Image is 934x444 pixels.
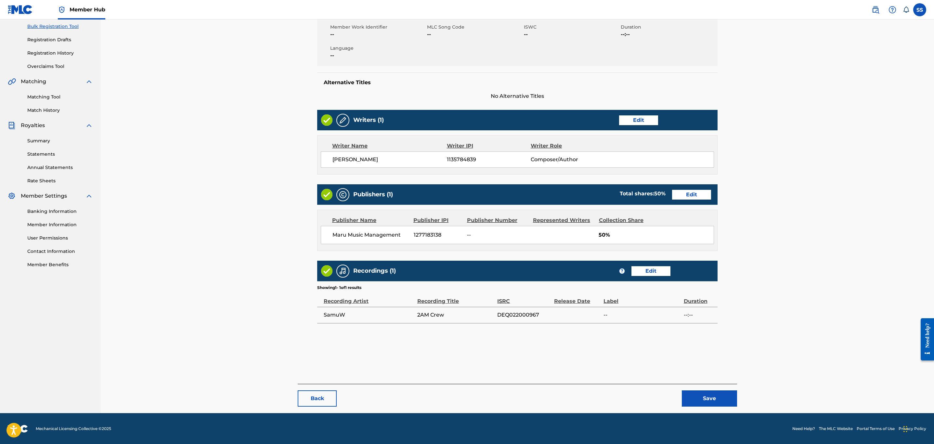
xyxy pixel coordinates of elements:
[903,419,907,439] div: Drag
[427,24,522,31] span: MLC Song Code
[599,231,714,239] span: 50%
[599,216,656,224] div: Collection Share
[330,31,425,38] span: --
[27,221,93,228] a: Member Information
[324,311,414,319] span: SamuW
[317,285,361,291] p: Showing 1 - 1 of 1 results
[324,79,711,86] h5: Alternative Titles
[353,191,393,198] h5: Publishers (1)
[353,267,396,275] h5: Recordings (1)
[27,151,93,158] a: Statements
[70,6,105,13] span: Member Hub
[8,425,28,433] img: logo
[619,115,658,125] a: Edit
[339,116,347,124] img: Writers
[417,291,494,305] div: Recording Title
[886,3,899,16] div: Help
[332,216,409,224] div: Publisher Name
[27,208,93,215] a: Banking Information
[27,50,93,57] a: Registration History
[317,92,718,100] span: No Alternative Titles
[85,78,93,85] img: expand
[339,267,347,275] img: Recordings
[21,122,45,129] span: Royalties
[353,116,384,124] h5: Writers (1)
[27,23,93,30] a: Bulk Registration Tool
[332,142,447,150] div: Writer Name
[8,122,16,129] img: Royalties
[330,24,425,31] span: Member Work Identifier
[27,94,93,100] a: Matching Tool
[332,231,409,239] span: Maru Music Management
[21,78,46,85] span: Matching
[27,36,93,43] a: Registration Drafts
[913,3,926,16] div: User Menu
[27,177,93,184] a: Rate Sheets
[447,142,531,150] div: Writer IPI
[467,216,528,224] div: Publisher Number
[672,190,711,200] a: Edit
[916,313,934,365] iframe: Resource Center
[321,114,332,126] img: Valid
[332,156,447,163] span: [PERSON_NAME]
[524,24,619,31] span: ISWC
[621,31,716,38] span: --:--
[27,248,93,255] a: Contact Information
[27,261,93,268] a: Member Benefits
[85,122,93,129] img: expand
[27,63,93,70] a: Overclaims Tool
[497,311,551,319] span: DEQ022000967
[447,156,531,163] span: 1135784839
[27,164,93,171] a: Annual Statements
[531,156,607,163] span: Composer/Author
[603,291,680,305] div: Label
[903,7,909,13] div: Notifications
[413,216,462,224] div: Publisher IPI
[889,6,896,14] img: help
[298,390,337,407] button: Back
[788,183,934,444] iframe: Chat Widget
[621,24,716,31] span: Duration
[467,231,528,239] span: --
[8,5,33,14] img: MLC Logo
[524,31,619,38] span: --
[620,190,666,198] div: Total shares:
[603,311,680,319] span: --
[872,6,879,14] img: search
[8,192,16,200] img: Member Settings
[58,6,66,14] img: Top Rightsholder
[330,45,425,52] span: Language
[682,390,737,407] button: Save
[36,426,111,432] span: Mechanical Licensing Collective © 2025
[321,189,332,200] img: Valid
[684,311,714,319] span: --:--
[414,231,462,239] span: 1277183138
[27,235,93,242] a: User Permissions
[417,311,494,319] span: 2AM Crew
[339,191,347,199] img: Publishers
[27,137,93,144] a: Summary
[531,142,607,150] div: Writer Role
[324,291,414,305] div: Recording Artist
[85,192,93,200] img: expand
[684,291,714,305] div: Duration
[330,52,425,59] span: --
[8,78,16,85] img: Matching
[654,190,666,197] span: 50 %
[631,266,670,276] a: Edit
[27,107,93,114] a: Match History
[321,265,332,277] img: Valid
[497,291,551,305] div: ISRC
[554,291,600,305] div: Release Date
[21,192,67,200] span: Member Settings
[619,268,625,274] span: ?
[533,216,594,224] div: Represented Writers
[869,3,882,16] a: Public Search
[427,31,522,38] span: --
